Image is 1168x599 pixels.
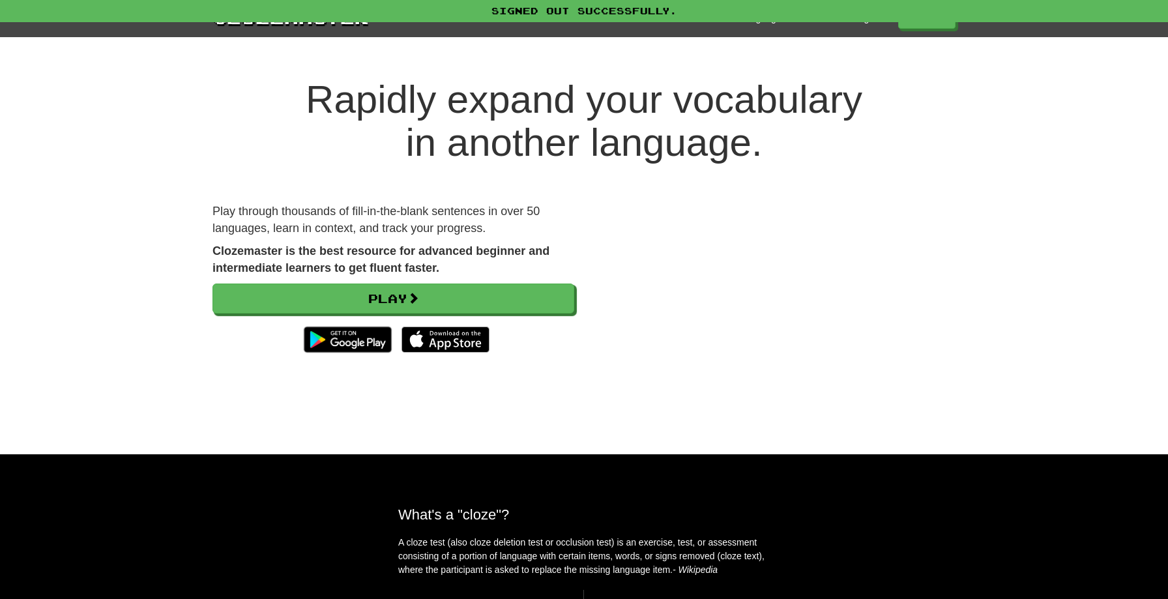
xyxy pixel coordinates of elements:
p: A cloze test (also cloze deletion test or occlusion test) is an exercise, test, or assessment con... [398,536,770,577]
p: Play through thousands of fill-in-the-blank sentences in over 50 languages, learn in context, and... [212,203,574,237]
img: Get it on Google Play [297,320,398,359]
h2: What's a "cloze"? [398,506,770,523]
strong: Clozemaster is the best resource for advanced beginner and intermediate learners to get fluent fa... [212,244,549,274]
a: Play [212,284,574,314]
img: Download_on_the_App_Store_Badge_US-UK_135x40-25178aeef6eb6b83b96f5f2d004eda3bffbb37122de64afbaef7... [401,327,489,353]
em: - Wikipedia [673,564,718,575]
